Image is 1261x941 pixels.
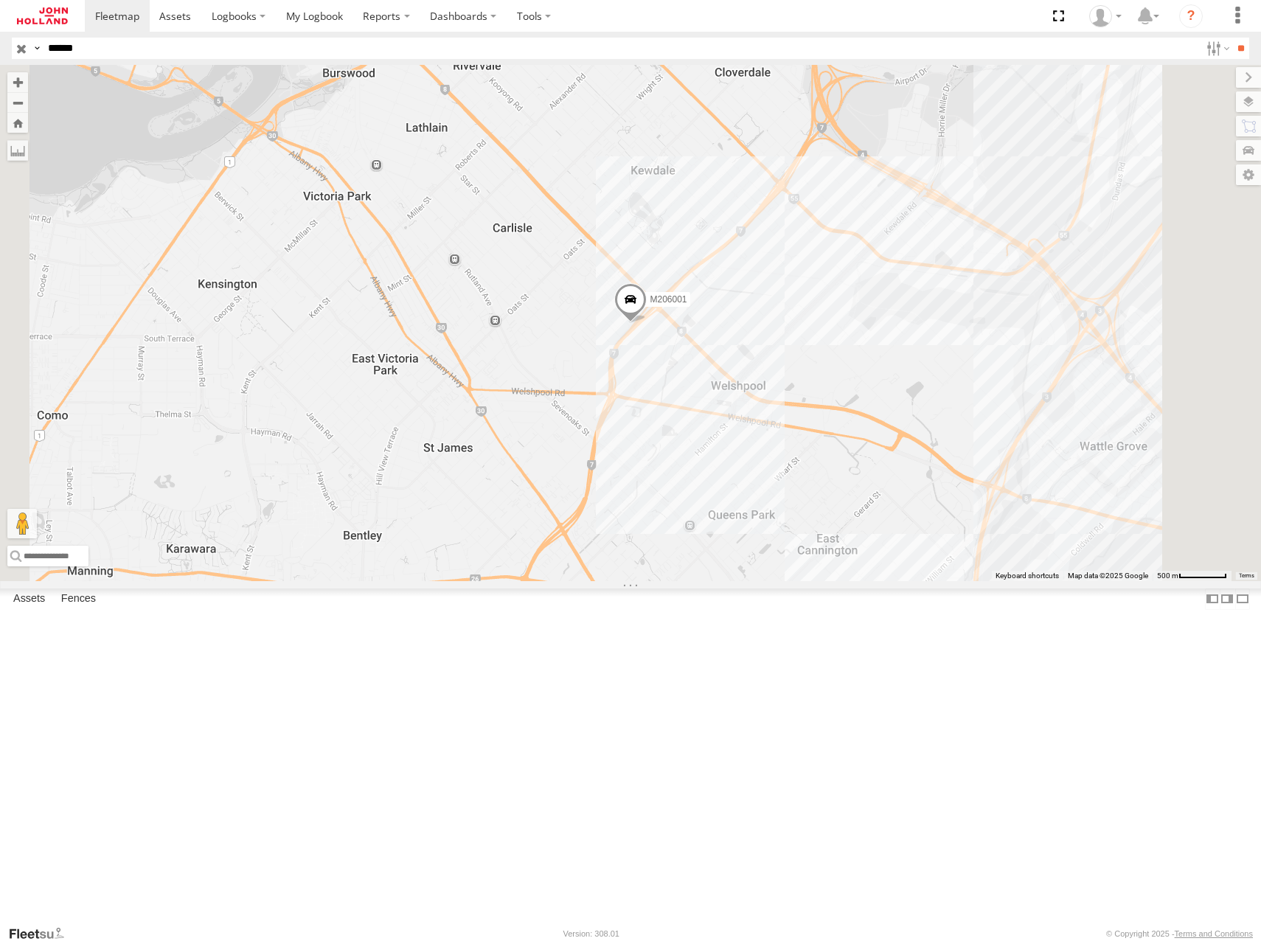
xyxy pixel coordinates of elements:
[31,38,43,59] label: Search Query
[7,92,28,113] button: Zoom out
[1106,929,1253,938] div: © Copyright 2025 -
[1068,572,1148,580] span: Map data ©2025 Google
[1084,5,1127,27] div: Selma Breedt
[1153,571,1232,581] button: Map scale: 500 m per 62 pixels
[17,7,68,24] img: jhg-logo.svg
[1201,38,1232,59] label: Search Filter Options
[1175,929,1253,938] a: Terms and Conditions
[1236,164,1261,185] label: Map Settings
[54,589,103,610] label: Fences
[563,929,619,938] div: Version: 308.01
[1235,588,1250,610] label: Hide Summary Table
[6,589,52,610] label: Assets
[996,571,1059,581] button: Keyboard shortcuts
[1239,572,1254,578] a: Terms (opens in new tab)
[650,294,687,305] span: M206001
[1179,4,1203,28] i: ?
[4,4,81,28] a: Return to Dashboard
[1220,588,1234,610] label: Dock Summary Table to the Right
[7,72,28,92] button: Zoom in
[7,509,37,538] button: Drag Pegman onto the map to open Street View
[1157,572,1178,580] span: 500 m
[8,926,76,941] a: Visit our Website
[1205,588,1220,610] label: Dock Summary Table to the Left
[7,113,28,133] button: Zoom Home
[7,140,28,161] label: Measure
